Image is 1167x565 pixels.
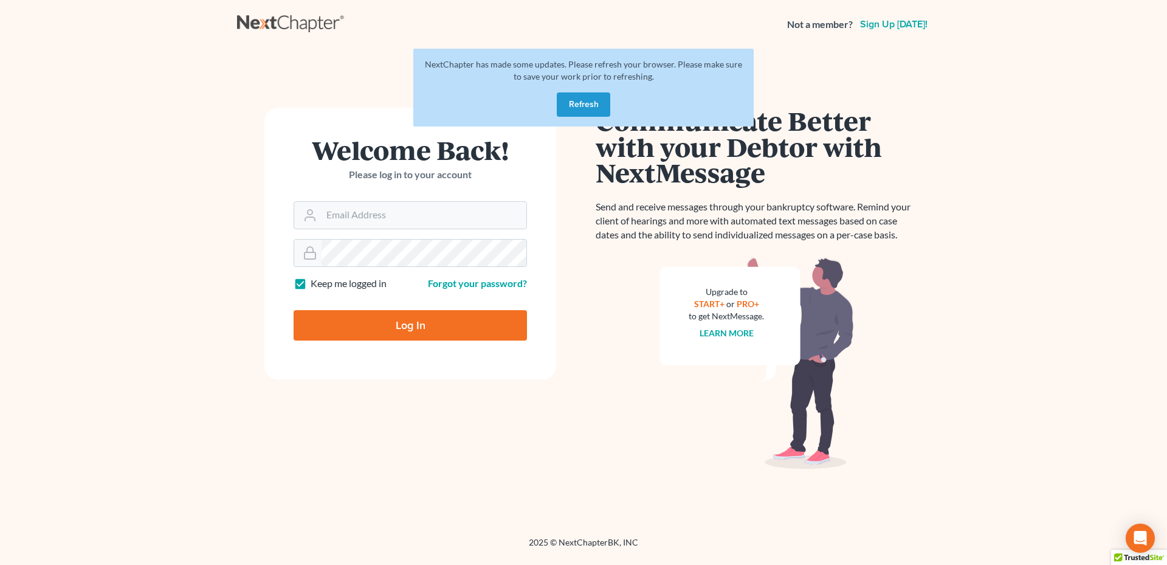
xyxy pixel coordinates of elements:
[694,299,725,309] a: START+
[557,92,610,117] button: Refresh
[659,257,854,470] img: nextmessage_bg-59042aed3d76b12b5cd301f8e5b87938c9018125f34e5fa2b7a6b67550977c72.svg
[1126,524,1155,553] div: Open Intercom Messenger
[596,108,918,185] h1: Communicate Better with your Debtor with NextMessage
[294,168,527,182] p: Please log in to your account
[428,277,527,289] a: Forgot your password?
[726,299,735,309] span: or
[425,59,742,81] span: NextChapter has made some updates. Please refresh your browser. Please make sure to save your wor...
[294,310,527,341] input: Log In
[237,536,930,558] div: 2025 © NextChapterBK, INC
[311,277,387,291] label: Keep me logged in
[737,299,759,309] a: PRO+
[787,18,853,32] strong: Not a member?
[322,202,526,229] input: Email Address
[689,310,764,322] div: to get NextMessage.
[294,137,527,163] h1: Welcome Back!
[700,328,754,338] a: Learn more
[689,286,764,298] div: Upgrade to
[858,19,930,29] a: Sign up [DATE]!
[596,200,918,242] p: Send and receive messages through your bankruptcy software. Remind your client of hearings and mo...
